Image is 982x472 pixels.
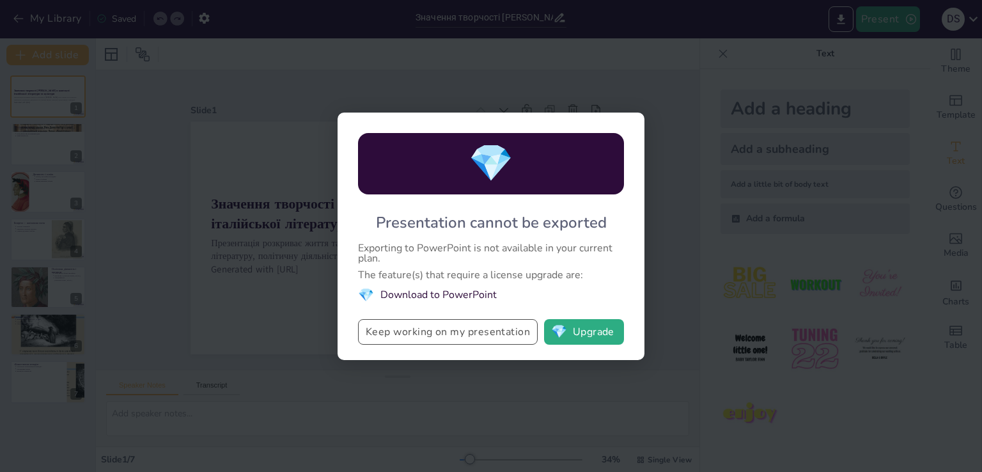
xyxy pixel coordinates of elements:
div: Exporting to PowerPoint is not available in your current plan. [358,243,624,264]
span: diamond [358,287,374,304]
span: diamond [469,139,513,188]
button: Keep working on my presentation [358,319,538,345]
button: diamondUpgrade [544,319,624,345]
span: diamond [551,326,567,338]
li: Download to PowerPoint [358,287,624,304]
div: Presentation cannot be exported [376,212,607,233]
div: The feature(s) that require a license upgrade are: [358,270,624,280]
